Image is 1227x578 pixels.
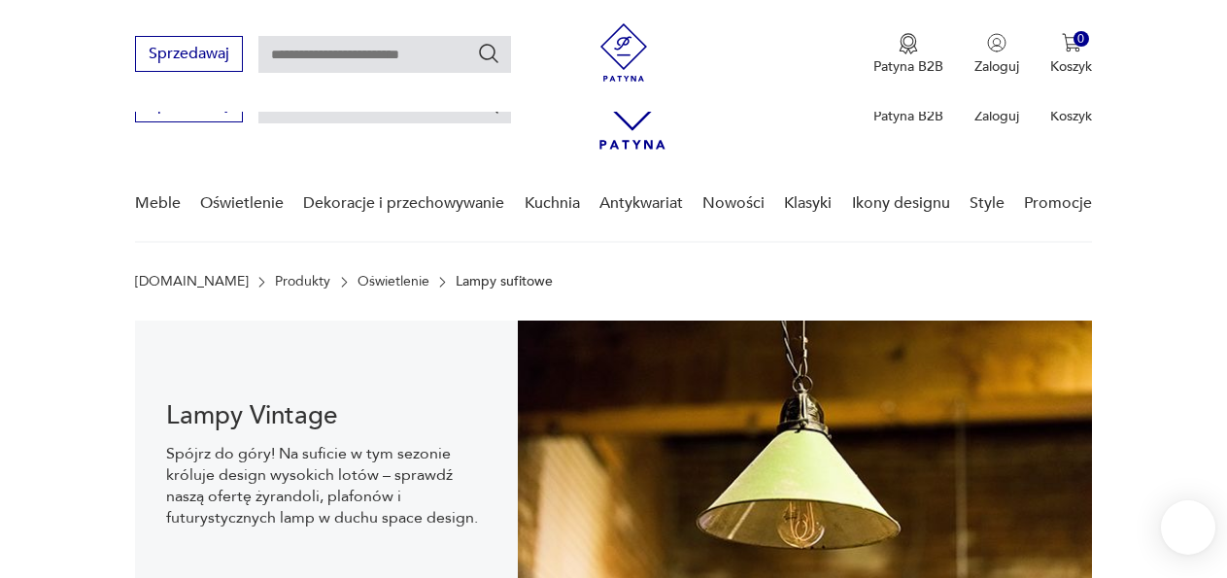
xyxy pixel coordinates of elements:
img: Ikonka użytkownika [987,33,1006,52]
a: Meble [135,166,181,241]
a: Sprzedawaj [135,49,243,62]
a: Nowości [702,166,765,241]
a: Ikony designu [852,166,950,241]
a: Kuchnia [525,166,580,241]
iframe: Smartsupp widget button [1161,500,1215,555]
img: Ikona medalu [899,33,918,54]
a: Oświetlenie [358,274,429,289]
p: Zaloguj [974,107,1019,125]
a: Antykwariat [599,166,683,241]
a: Style [970,166,1005,241]
p: Koszyk [1050,57,1092,76]
img: Patyna - sklep z meblami i dekoracjami vintage [595,23,653,82]
p: Spójrz do góry! Na suficie w tym sezonie króluje design wysokich lotów – sprawdź naszą ofertę żyr... [166,443,487,528]
a: Sprzedawaj [135,99,243,113]
button: Patyna B2B [873,33,943,76]
p: Koszyk [1050,107,1092,125]
img: Ikona koszyka [1062,33,1081,52]
button: Szukaj [477,42,500,65]
a: [DOMAIN_NAME] [135,274,249,289]
button: 0Koszyk [1050,33,1092,76]
a: Promocje [1024,166,1092,241]
p: Zaloguj [974,57,1019,76]
a: Ikona medaluPatyna B2B [873,33,943,76]
button: Sprzedawaj [135,36,243,72]
p: Patyna B2B [873,107,943,125]
a: Klasyki [784,166,832,241]
a: Produkty [275,274,330,289]
h1: Lampy Vintage [166,404,487,427]
p: Patyna B2B [873,57,943,76]
div: 0 [1074,31,1090,48]
button: Zaloguj [974,33,1019,76]
p: Lampy sufitowe [456,274,553,289]
a: Oświetlenie [200,166,284,241]
a: Dekoracje i przechowywanie [303,166,504,241]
